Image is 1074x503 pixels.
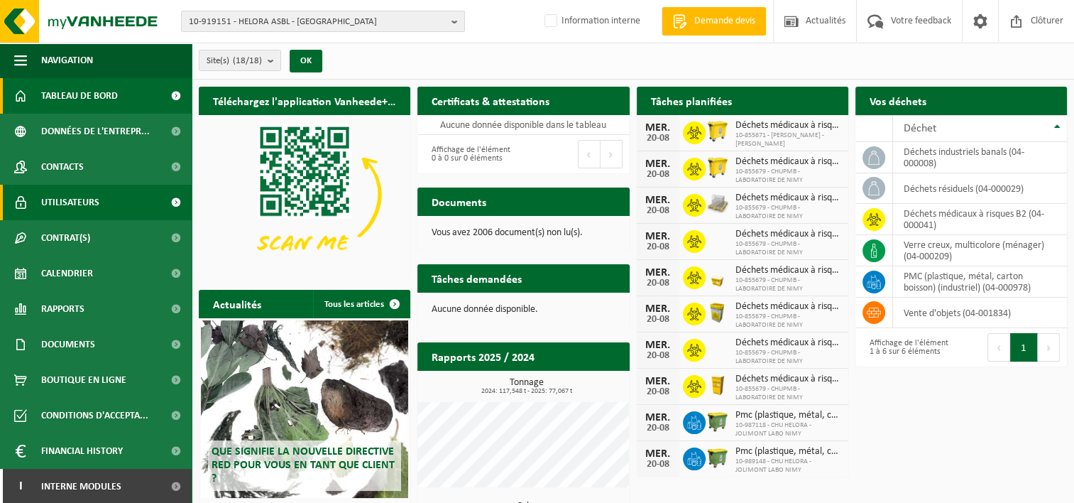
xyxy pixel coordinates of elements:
[735,193,841,204] span: Déchets médicaux à risques b2
[735,421,841,438] span: 10-987118 - CHU HELORA - JOLIMONT LABO NIMY
[735,374,841,385] span: Déchets médicaux à risques b2
[41,78,118,114] span: Tableau de bord
[644,158,672,170] div: MER.
[706,373,730,397] img: LP-SB-00060-HPE-C6
[644,460,672,470] div: 20-08
[735,313,841,330] span: 10-855679 - CHUPMB - LABORATOIRE DE NIMY
[735,349,841,366] span: 10-855679 - CHUPMB - LABORATOIRE DE NIMY
[644,387,672,397] div: 20-08
[417,264,536,292] h2: Tâches demandées
[706,264,730,288] img: LP-SB-00030-HPE-C6
[637,87,746,114] h2: Tâches planifiées
[893,173,1067,204] td: déchets résiduels (04-000029)
[644,267,672,278] div: MER.
[691,14,759,28] span: Demande devis
[432,228,615,238] p: Vous avez 2006 document(s) non lu(s).
[181,11,465,32] button: 10-919151 - HELORA ASBL - [GEOGRAPHIC_DATA]
[706,192,730,216] img: LP-PA-00000-WDN-11
[199,50,281,71] button: Site(s)(18/18)
[424,378,629,395] h3: Tonnage
[893,142,1067,173] td: déchets industriels banals (04-000008)
[542,11,640,32] label: Information interne
[735,301,841,313] span: Déchets médicaux à risques b2
[735,240,841,257] span: 10-855679 - CHUPMB - LABORATOIRE DE NIMY
[1038,333,1060,362] button: Next
[424,388,629,395] span: 2024: 117,548 t - 2025: 77,067 t
[735,446,841,458] span: Pmc (plastique, métal, carton boisson) (industriel)
[904,123,936,134] span: Déchet
[199,290,275,318] h2: Actualités
[313,290,409,318] a: Tous les articles
[893,266,1067,298] td: PMC (plastique, métal, carton boisson) (industriel) (04-000978)
[41,114,150,149] span: Données de l'entrepr...
[706,156,730,180] img: WB-0770-HPE-YW-14
[644,170,672,180] div: 20-08
[1010,333,1038,362] button: 1
[644,195,672,206] div: MER.
[199,87,410,114] h2: Téléchargez l'application Vanheede+ maintenant!
[735,131,841,148] span: 10-855671 - [PERSON_NAME] - [PERSON_NAME]
[417,87,564,114] h2: Certificats & attestations
[644,231,672,242] div: MER.
[644,134,672,144] div: 20-08
[644,122,672,134] div: MER.
[735,276,841,293] span: 10-855679 - CHUPMB - LABORATOIRE DE NIMY
[644,340,672,351] div: MER.
[644,278,672,288] div: 20-08
[41,220,90,256] span: Contrat(s)
[855,87,941,114] h2: Vos déchets
[212,446,395,485] span: Que signifie la nouvelle directive RED pour vous en tant que client ?
[41,149,84,185] span: Contacts
[189,11,446,33] span: 10-919151 - HELORA ASBL - [GEOGRAPHIC_DATA]
[644,412,672,423] div: MER.
[417,115,629,135] td: Aucune donnée disponible dans le tableau
[424,139,516,170] div: Affichage de l'élément 0 à 0 sur 0 éléments
[290,50,322,72] button: OK
[41,327,95,362] span: Documents
[201,320,408,498] a: Que signifie la nouvelle directive RED pour vous en tant que client ?
[41,433,123,469] span: Financial History
[41,291,84,327] span: Rapports
[644,448,672,460] div: MER.
[644,376,672,387] div: MER.
[893,235,1067,266] td: verre creux, multicolore (ménager) (04-000209)
[417,342,549,370] h2: Rapports 2025 / 2024
[735,458,841,475] span: 10-989148 - CHU HELORA - JOLIMONT LABO NIMY
[735,120,841,131] span: Déchets médicaux à risques b2
[706,409,730,433] img: WB-1100-HPE-GN-51
[41,256,93,291] span: Calendrier
[862,332,954,363] div: Affichage de l'élément 1 à 6 sur 6 éléments
[41,362,126,398] span: Boutique en ligne
[41,43,93,78] span: Navigation
[735,385,841,402] span: 10-855679 - CHUPMB - LABORATOIRE DE NIMY
[199,115,410,274] img: Download de VHEPlus App
[601,140,623,168] button: Next
[735,156,841,168] span: Déchets médicaux à risques b2
[706,445,730,470] img: WB-1100-HPE-GN-51
[644,206,672,216] div: 20-08
[41,398,148,433] span: Conditions d'accepta...
[644,423,672,433] div: 20-08
[578,140,601,168] button: Previous
[706,301,730,325] img: LP-SB-00045-CRB-21
[644,242,672,252] div: 20-08
[662,7,766,36] a: Demande devis
[207,50,262,72] span: Site(s)
[644,351,672,361] div: 20-08
[41,185,99,220] span: Utilisateurs
[644,315,672,325] div: 20-08
[987,333,1010,362] button: Previous
[417,188,500,215] h2: Documents
[735,265,841,276] span: Déchets médicaux à risques b2
[706,119,730,144] img: WB-0770-HPE-YW-14
[735,337,841,349] span: Déchets médicaux à risques b2
[432,305,615,315] p: Aucune donnée disponible.
[644,303,672,315] div: MER.
[735,229,841,240] span: Déchets médicaux à risques b2
[893,204,1067,235] td: déchets médicaux à risques B2 (04-000041)
[893,298,1067,328] td: vente d'objets (04-001834)
[735,168,841,185] span: 10-855679 - CHUPMB - LABORATOIRE DE NIMY
[735,410,841,421] span: Pmc (plastique, métal, carton boisson) (industriel)
[506,370,628,399] a: Consulter les rapports
[735,204,841,221] span: 10-855679 - CHUPMB - LABORATOIRE DE NIMY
